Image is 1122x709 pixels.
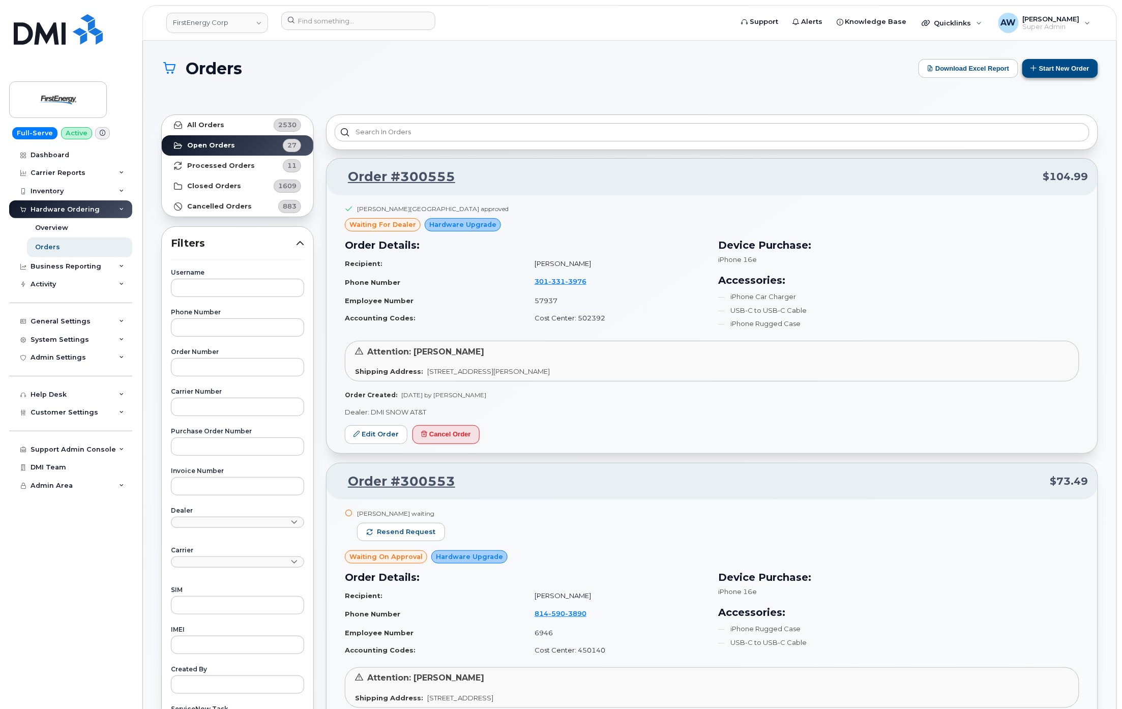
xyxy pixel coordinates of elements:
[718,273,1079,288] h3: Accessories:
[718,638,1079,647] li: USB-C to USB-C Cable
[548,609,565,617] span: 590
[919,59,1018,78] button: Download Excel Report
[1078,665,1114,701] iframe: Messenger Launcher
[335,123,1089,141] input: Search in orders
[436,552,503,562] span: Hardware Upgrade
[187,121,224,129] strong: All Orders
[171,428,304,434] label: Purchase Order Number
[287,140,297,150] span: 27
[718,255,757,263] span: iPhone 16e
[187,202,252,211] strong: Cancelled Orders
[171,666,304,672] label: Created By
[718,319,1079,329] li: iPhone Rugged Case
[187,162,255,170] strong: Processed Orders
[427,694,493,702] span: [STREET_ADDRESS]
[162,115,313,135] a: All Orders2530
[345,610,400,618] strong: Phone Number
[345,259,382,268] strong: Recipient:
[367,673,484,683] span: Attention: [PERSON_NAME]
[355,367,423,375] strong: Shipping Address:
[565,609,586,617] span: 3890
[718,624,1079,634] li: iPhone Rugged Case
[171,508,304,514] label: Dealer
[525,255,706,273] td: [PERSON_NAME]
[162,135,313,156] a: Open Orders27
[1043,169,1088,184] span: $104.99
[357,523,445,541] button: Resend request
[357,509,445,518] div: [PERSON_NAME] waiting
[349,552,423,562] span: Waiting On Approval
[1022,59,1098,78] button: Start New Order
[336,472,455,491] a: Order #300553
[525,292,706,310] td: 57937
[278,181,297,191] span: 1609
[171,547,304,553] label: Carrier
[535,277,599,285] a: 3013313976
[718,306,1079,315] li: USB-C to USB-C Cable
[345,425,407,444] a: Edit Order
[171,389,304,395] label: Carrier Number
[345,314,416,322] strong: Accounting Codes:
[525,641,706,659] td: Cost Center: 450140
[336,168,455,186] a: Order #300555
[548,277,565,285] span: 331
[278,120,297,130] span: 2530
[345,391,397,399] strong: Order Created:
[718,605,1079,620] h3: Accessories:
[718,292,1079,302] li: iPhone Car Charger
[345,238,706,253] h3: Order Details:
[345,646,416,654] strong: Accounting Codes:
[171,349,304,355] label: Order Number
[171,309,304,315] label: Phone Number
[186,60,242,77] span: Orders
[345,570,706,585] h3: Order Details:
[718,570,1079,585] h3: Device Purchase:
[187,141,235,150] strong: Open Orders
[162,196,313,217] a: Cancelled Orders883
[283,201,297,211] span: 883
[162,156,313,176] a: Processed Orders11
[171,468,304,474] label: Invoice Number
[345,278,400,286] strong: Phone Number
[171,270,304,276] label: Username
[401,391,486,399] span: [DATE] by [PERSON_NAME]
[718,587,757,596] span: iPhone 16e
[187,182,241,190] strong: Closed Orders
[345,629,414,637] strong: Employee Number
[1050,474,1088,489] span: $73.49
[525,309,706,327] td: Cost Center: 502392
[377,527,435,537] span: Resend request
[171,627,304,633] label: IMEI
[345,592,382,600] strong: Recipient:
[345,297,414,305] strong: Employee Number
[427,367,550,375] span: [STREET_ADDRESS][PERSON_NAME]
[171,236,296,251] span: Filters
[162,176,313,196] a: Closed Orders1609
[171,587,304,593] label: SIM
[535,277,586,285] span: 301
[349,220,416,229] span: waiting for dealer
[718,238,1079,253] h3: Device Purchase:
[412,425,480,444] button: Cancel Order
[345,407,1079,417] p: Dealer: DMI SNOW AT&T
[535,609,586,617] span: 814
[429,220,496,229] span: Hardware Upgrade
[525,587,706,605] td: [PERSON_NAME]
[367,347,484,357] span: Attention: [PERSON_NAME]
[525,624,706,642] td: 6946
[355,694,423,702] strong: Shipping Address:
[357,204,509,213] div: [PERSON_NAME][GEOGRAPHIC_DATA] approved
[535,609,599,617] a: 8145903890
[287,161,297,170] span: 11
[565,277,586,285] span: 3976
